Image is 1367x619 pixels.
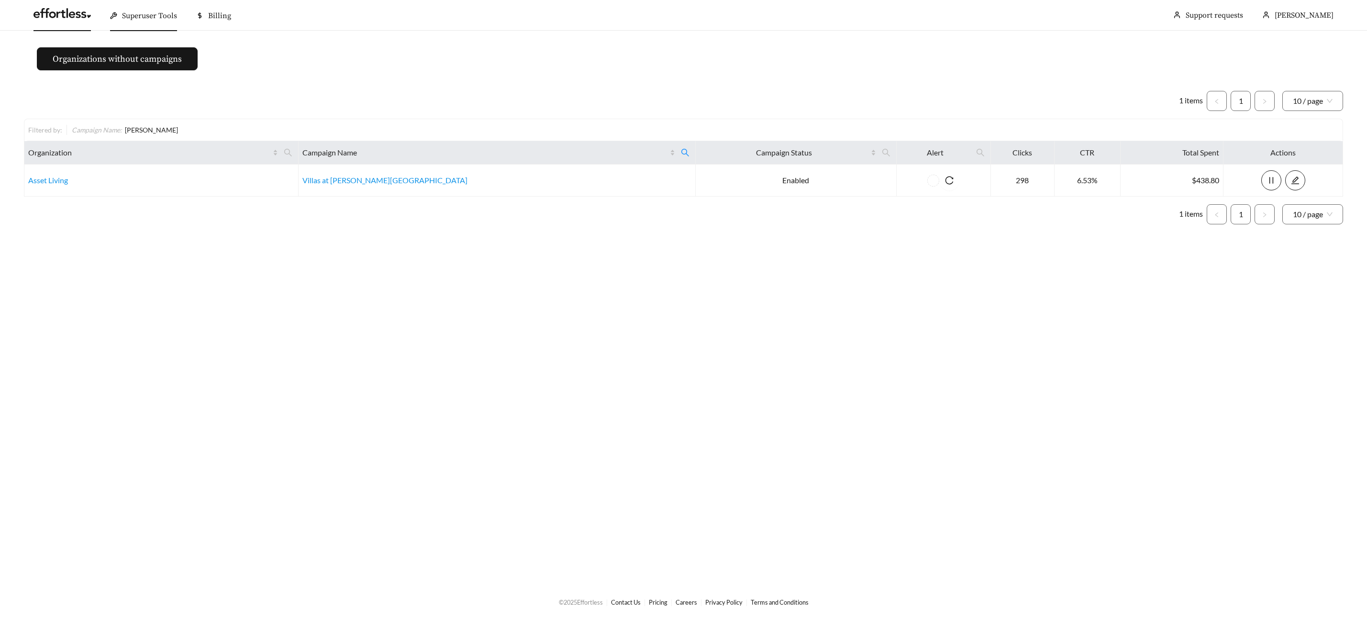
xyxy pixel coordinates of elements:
span: left [1214,212,1220,218]
a: 1 [1231,205,1250,224]
span: right [1262,212,1267,218]
td: 298 [991,165,1055,197]
span: right [1262,99,1267,104]
a: Villas at [PERSON_NAME][GEOGRAPHIC_DATA] [302,176,467,185]
th: Clicks [991,141,1055,165]
li: Next Page [1255,204,1275,224]
a: Terms and Conditions [751,598,809,606]
a: 1 [1231,91,1250,111]
a: edit [1285,176,1305,185]
a: Pricing [649,598,667,606]
li: 1 [1231,91,1251,111]
span: pause [1262,176,1281,185]
a: Privacy Policy [705,598,743,606]
span: reload [939,176,959,185]
span: search [284,148,292,157]
td: $438.80 [1121,165,1224,197]
button: left [1207,204,1227,224]
li: 1 items [1179,204,1203,224]
span: Campaign Status [700,147,869,158]
th: CTR [1055,141,1121,165]
button: Organizations without campaigns [37,47,198,70]
button: right [1255,204,1275,224]
li: Previous Page [1207,204,1227,224]
span: search [976,148,985,157]
th: Total Spent [1121,141,1224,165]
span: Organizations without campaigns [53,53,182,66]
div: Page Size [1282,204,1343,224]
span: [PERSON_NAME] [1275,11,1334,20]
li: 1 [1231,204,1251,224]
span: Billing [208,11,231,21]
span: edit [1286,176,1305,185]
button: pause [1261,170,1281,190]
button: edit [1285,170,1305,190]
span: © 2025 Effortless [559,598,603,606]
div: Filtered by: [28,125,67,135]
span: search [280,145,296,160]
span: search [972,145,989,160]
span: [PERSON_NAME] [125,126,178,134]
span: Organization [28,147,271,158]
button: left [1207,91,1227,111]
span: search [681,148,689,157]
a: Asset Living [28,176,68,185]
span: 10 / page [1293,205,1333,224]
a: Contact Us [611,598,641,606]
div: Page Size [1282,91,1343,111]
button: reload [939,170,959,190]
a: Careers [676,598,697,606]
button: right [1255,91,1275,111]
span: 10 / page [1293,91,1333,111]
span: Alert [900,147,970,158]
span: search [882,148,890,157]
a: Support requests [1186,11,1243,20]
th: Actions [1223,141,1343,165]
td: Enabled [696,165,897,197]
span: left [1214,99,1220,104]
span: search [677,145,693,160]
li: 1 items [1179,91,1203,111]
li: Previous Page [1207,91,1227,111]
span: Superuser Tools [122,11,177,21]
span: Campaign Name : [72,126,122,134]
li: Next Page [1255,91,1275,111]
td: 6.53% [1055,165,1121,197]
span: search [878,145,894,160]
span: Campaign Name [302,147,668,158]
